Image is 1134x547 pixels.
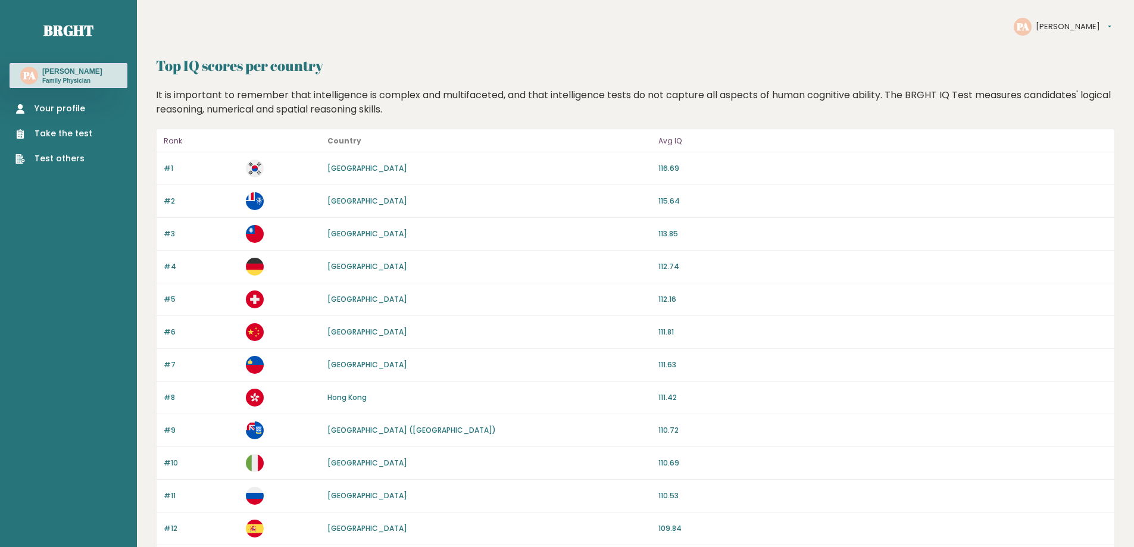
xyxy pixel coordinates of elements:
[658,196,1107,207] p: 115.64
[658,163,1107,174] p: 116.69
[658,294,1107,305] p: 112.16
[42,67,102,76] h3: [PERSON_NAME]
[327,327,407,337] a: [GEOGRAPHIC_DATA]
[164,327,239,337] p: #6
[164,163,239,174] p: #1
[246,421,264,439] img: fk.svg
[327,458,407,468] a: [GEOGRAPHIC_DATA]
[246,160,264,177] img: kr.svg
[327,392,367,402] a: Hong Kong
[327,136,361,146] b: Country
[15,127,92,140] a: Take the test
[164,523,239,534] p: #12
[42,77,102,85] p: Family Physician
[658,425,1107,436] p: 110.72
[658,392,1107,403] p: 111.42
[164,360,239,370] p: #7
[164,458,239,468] p: #10
[658,261,1107,272] p: 112.74
[15,152,92,165] a: Test others
[164,134,239,148] p: Rank
[327,523,407,533] a: [GEOGRAPHIC_DATA]
[658,360,1107,370] p: 111.63
[43,21,93,40] a: Brght
[327,360,407,370] a: [GEOGRAPHIC_DATA]
[164,425,239,436] p: #9
[246,487,264,505] img: ru.svg
[156,55,1115,76] h2: Top IQ scores per country
[1036,21,1111,33] button: [PERSON_NAME]
[164,229,239,239] p: #3
[246,323,264,341] img: cn.svg
[164,294,239,305] p: #5
[15,102,92,115] a: Your profile
[327,294,407,304] a: [GEOGRAPHIC_DATA]
[327,163,407,173] a: [GEOGRAPHIC_DATA]
[164,261,239,272] p: #4
[164,196,239,207] p: #2
[246,356,264,374] img: li.svg
[1016,20,1029,33] text: PA
[164,392,239,403] p: #8
[327,425,496,435] a: [GEOGRAPHIC_DATA] ([GEOGRAPHIC_DATA])
[658,229,1107,239] p: 113.85
[658,490,1107,501] p: 110.53
[246,290,264,308] img: ch.svg
[658,327,1107,337] p: 111.81
[246,454,264,472] img: it.svg
[327,196,407,206] a: [GEOGRAPHIC_DATA]
[327,229,407,239] a: [GEOGRAPHIC_DATA]
[246,192,264,210] img: tf.svg
[658,458,1107,468] p: 110.69
[246,225,264,243] img: tw.svg
[246,389,264,407] img: hk.svg
[23,68,36,82] text: PA
[327,261,407,271] a: [GEOGRAPHIC_DATA]
[658,134,1107,148] p: Avg IQ
[164,490,239,501] p: #11
[246,520,264,537] img: es.svg
[246,258,264,276] img: de.svg
[152,88,1120,117] div: It is important to remember that intelligence is complex and multifaceted, and that intelligence ...
[327,490,407,501] a: [GEOGRAPHIC_DATA]
[658,523,1107,534] p: 109.84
